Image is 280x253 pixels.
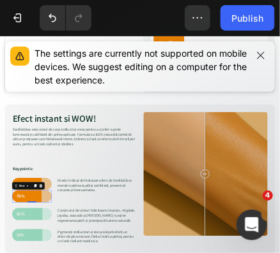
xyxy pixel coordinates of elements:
[35,47,247,87] div: The settings are currently not supported on mobile devices. We suggest editing on a computer for ...
[231,11,263,25] div: Publish
[40,5,91,31] div: Undo/Redo
[263,191,273,201] span: 4
[221,5,274,31] button: Publish
[237,210,267,240] iframe: Intercom live chat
